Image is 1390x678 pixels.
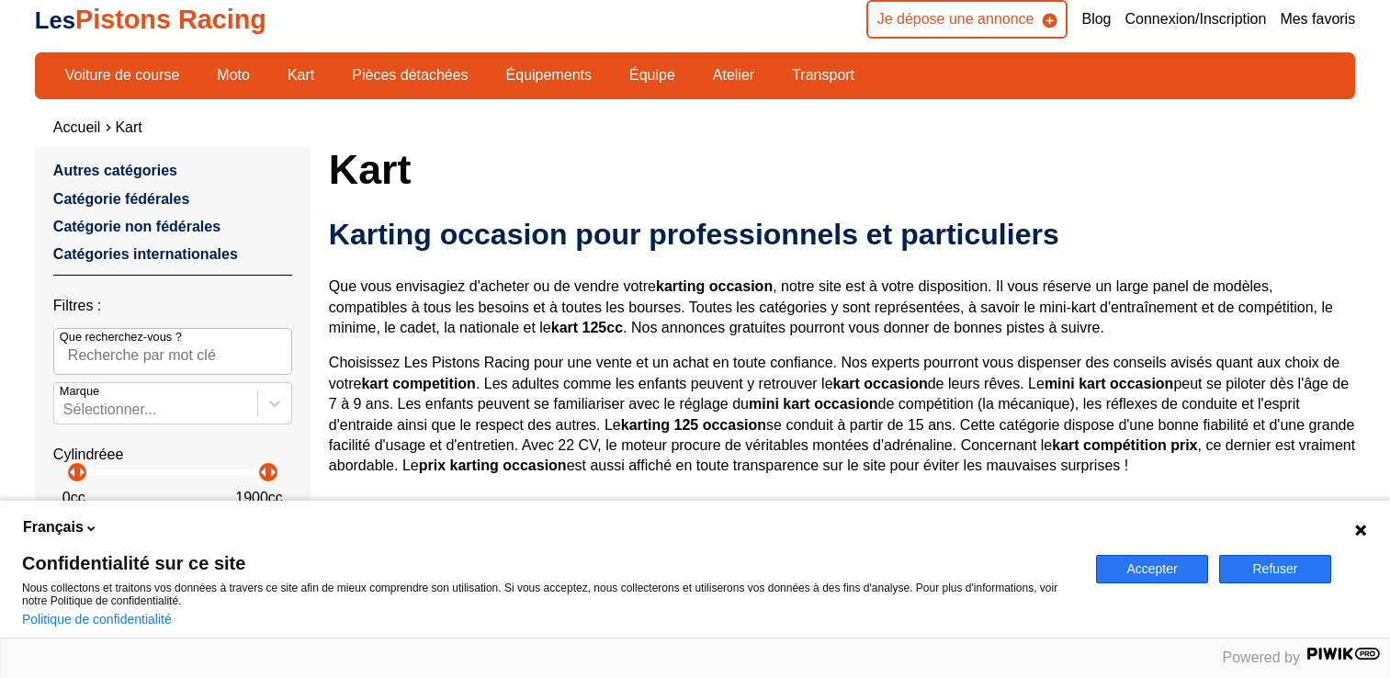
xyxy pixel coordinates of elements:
strong: mini kart occasion [1045,376,1174,391]
a: Kart [276,60,326,91]
a: Pièces détachées [340,60,480,91]
a: Équipements [494,60,604,91]
p: Filtres : [53,296,292,316]
strong: kart compétition prix [1052,437,1197,453]
a: Moto [205,60,262,91]
a: Autres catégories [53,163,177,178]
p: Que vous envisagiez d'acheter ou de vendre votre , notre site est à votre disposition. Il vous ré... [329,277,1355,338]
strong: prix karting occasion [419,458,567,473]
strong: karting occasion [656,278,773,294]
strong: kart competition [361,376,475,391]
button: Refuser [1219,555,1331,583]
span: Français [23,517,84,537]
p: arrow_left [62,461,84,483]
a: Politique de confidentialité [22,612,172,627]
p: 0 cc [62,488,85,508]
input: Que recherchez-vous ? [53,328,292,374]
span: Powered by [1223,650,1301,665]
a: Mes favoris [1280,9,1355,29]
a: Catégorie fédérales [53,191,190,207]
a: LesPistons Racing [35,5,266,34]
p: Que recherchez-vous ? [60,329,182,345]
p: arrow_left [253,461,275,483]
span: Les [35,7,75,33]
strong: karting 125 occasion [621,417,766,433]
p: arrow_right [71,461,93,483]
a: Blog [1081,9,1111,29]
p: Choisissez Les Pistons Racing pour une vente et un achat en toute confiance. Nos experts pourront... [329,353,1355,476]
a: Catégories internationales [53,246,238,262]
h2: Karting occasion pour professionnels et particuliers [329,216,1355,253]
p: Nous collectons et traitons vos données à travers ce site afin de mieux comprendre son utilisatio... [22,582,1074,607]
input: MarqueSélectionner... [63,401,67,418]
span: Confidentialité sur ce site [22,554,1074,572]
p: Cylindréee [53,445,292,465]
p: arrow_right [262,461,284,483]
strong: mini kart occasion [749,396,878,412]
a: Transport [780,60,866,91]
button: Accepter [1096,555,1208,583]
p: 1900 cc [235,488,283,508]
strong: kart 125cc [551,320,623,335]
a: Atelier [701,60,766,91]
a: Connexion/Inscription [1125,9,1267,29]
a: Voiture de course [53,60,192,91]
a: Kart [115,119,141,135]
a: Équipe [617,60,687,91]
a: Catégorie non fédérales [53,219,220,234]
a: Accueil [53,119,101,135]
h1: Kart [329,147,1355,191]
strong: kart occasion [833,376,928,391]
p: Marque [60,383,99,400]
